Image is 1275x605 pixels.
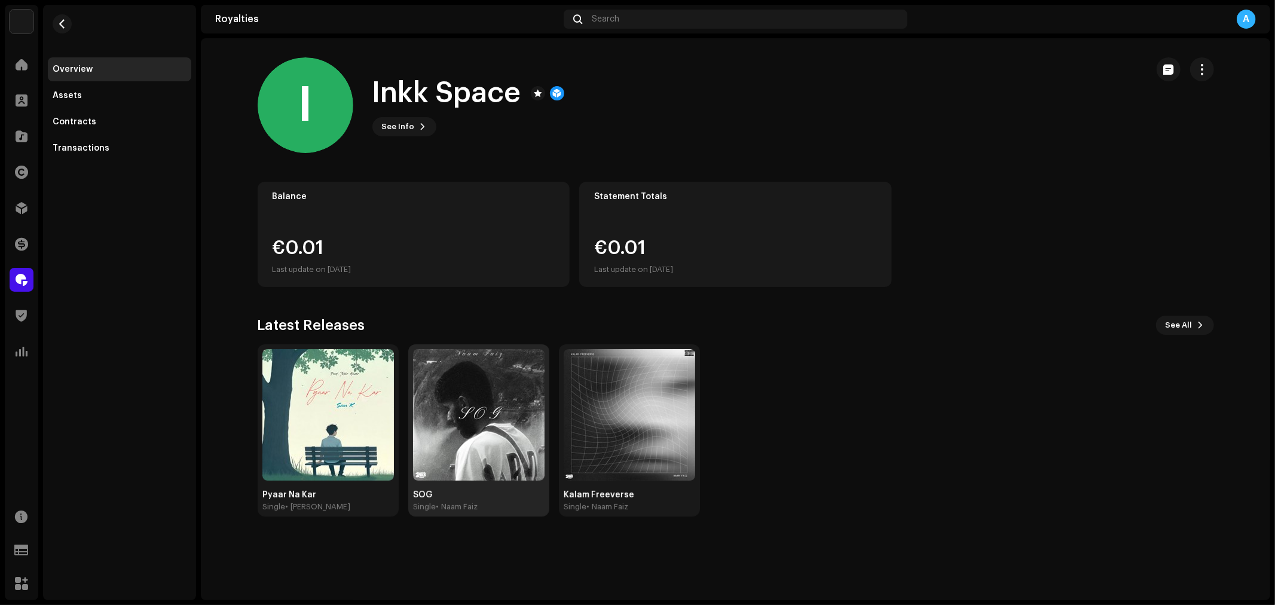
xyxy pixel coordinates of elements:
[586,502,628,512] div: • Naam Faiz
[1166,313,1193,337] span: See All
[372,74,521,112] h1: Inkk Space
[413,502,436,512] div: Single
[262,490,394,500] div: Pyaar Na Kar
[258,316,365,335] h3: Latest Releases
[215,14,559,24] div: Royalties
[1237,10,1256,29] div: A
[53,143,109,153] div: Transactions
[413,349,545,481] img: e9df723a-bb24-4b75-a3cc-ac9867e3f5b6
[53,65,93,74] div: Overview
[579,182,892,287] re-o-card-value: Statement Totals
[262,349,394,481] img: 44e18710-221b-4b17-9d41-6bab4bbf2d36
[273,262,351,277] div: Last update on [DATE]
[372,117,436,136] button: See Info
[273,192,555,201] div: Balance
[48,57,191,81] re-m-nav-item: Overview
[382,115,415,139] span: See Info
[594,262,673,277] div: Last update on [DATE]
[48,136,191,160] re-m-nav-item: Transactions
[262,502,285,512] div: Single
[258,182,570,287] re-o-card-value: Balance
[285,502,350,512] div: • [PERSON_NAME]
[48,84,191,108] re-m-nav-item: Assets
[564,490,695,500] div: Kalam Freeverse
[564,349,695,481] img: 64499e3c-b60f-4071-88ca-e384816e9e92
[564,502,586,512] div: Single
[594,192,877,201] div: Statement Totals
[1156,316,1214,335] button: See All
[53,117,96,127] div: Contracts
[258,57,353,153] div: I
[48,110,191,134] re-m-nav-item: Contracts
[53,91,82,100] div: Assets
[10,10,33,33] img: bb549e82-3f54-41b5-8d74-ce06bd45c366
[436,502,478,512] div: • Naam Faiz
[413,490,545,500] div: SOG
[592,14,619,24] span: Search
